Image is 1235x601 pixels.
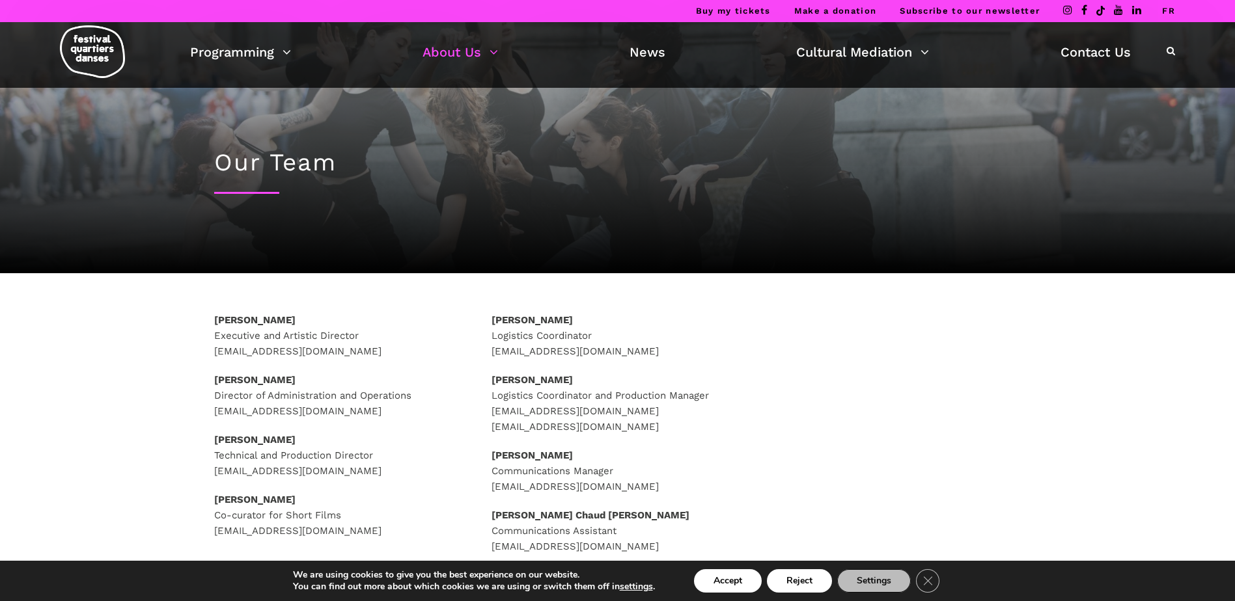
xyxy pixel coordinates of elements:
[796,41,929,63] a: Cultural Mediation
[900,6,1040,16] a: Subscribe to our newsletter
[1061,41,1131,63] a: Contact Us
[190,41,291,63] a: Programming
[293,581,655,593] p: You can find out more about which cookies we are using or switch them off in .
[214,434,296,446] strong: [PERSON_NAME]
[492,374,573,386] strong: [PERSON_NAME]
[794,6,877,16] a: Make a donation
[492,507,743,554] p: Communications Assistant [EMAIL_ADDRESS][DOMAIN_NAME]
[214,494,296,505] strong: [PERSON_NAME]
[214,374,296,386] strong: [PERSON_NAME]
[492,509,689,521] strong: [PERSON_NAME] Chaud [PERSON_NAME]
[620,581,653,593] button: settings
[696,6,771,16] a: Buy my tickets
[492,312,743,359] p: Logistics Coordinator [EMAIL_ADDRESS][DOMAIN_NAME]
[293,569,655,581] p: We are using cookies to give you the best experience on our website.
[492,372,743,434] p: Logistics Coordinator and Production Manager [EMAIL_ADDRESS][DOMAIN_NAME] [EMAIL_ADDRESS][DOMAIN_...
[60,25,125,78] img: logo-fqd-med
[214,432,466,479] p: Technical and Production Director [EMAIL_ADDRESS][DOMAIN_NAME]
[837,569,911,593] button: Settings
[1162,6,1175,16] a: FR
[214,314,296,326] strong: [PERSON_NAME]
[214,312,466,359] p: Executive and Artistic Director [EMAIL_ADDRESS][DOMAIN_NAME]
[767,569,832,593] button: Reject
[630,41,665,63] a: News
[214,148,1021,177] h1: Our Team
[492,449,573,461] strong: [PERSON_NAME]
[214,492,466,539] p: Co-curator for Short Films [EMAIL_ADDRESS][DOMAIN_NAME]
[423,41,498,63] a: About Us
[492,314,573,326] strong: [PERSON_NAME]
[916,569,939,593] button: Close GDPR Cookie Banner
[214,372,466,419] p: Director of Administration and Operations [EMAIL_ADDRESS][DOMAIN_NAME]
[492,447,743,494] p: Communications Manager [EMAIL_ADDRESS][DOMAIN_NAME]
[694,569,762,593] button: Accept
